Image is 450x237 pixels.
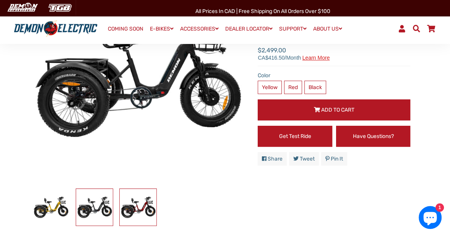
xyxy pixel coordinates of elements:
[147,23,176,34] a: E-BIKES
[304,81,326,94] label: Black
[177,23,221,34] a: ACCESSORIES
[195,8,330,15] span: All Prices in CAD | Free shipping on all orders over $100
[105,24,146,34] a: COMING SOON
[258,46,330,60] span: $2,499.00
[258,99,410,120] button: Add to Cart
[331,156,343,162] span: Pin it
[416,206,444,231] inbox-online-store-chat: Shopify online store chat
[44,2,76,14] img: TGB Canada
[310,23,345,34] a: ABOUT US
[32,189,69,226] img: Trinity Foldable E-Trike
[268,156,283,162] span: Share
[11,20,100,37] img: Demon Electric logo
[4,2,41,14] img: Demon Electric
[276,23,309,34] a: SUPPORT
[258,126,332,147] a: Get Test Ride
[284,81,302,94] label: Red
[120,189,156,226] img: Trinity Foldable E-Trike
[258,71,410,80] label: Color
[258,81,282,94] label: Yellow
[336,126,411,147] a: Have Questions?
[300,156,315,162] span: Tweet
[223,23,275,34] a: DEALER LOCATOR
[76,189,113,226] img: Trinity Foldable E-Trike
[321,107,354,113] span: Add to Cart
